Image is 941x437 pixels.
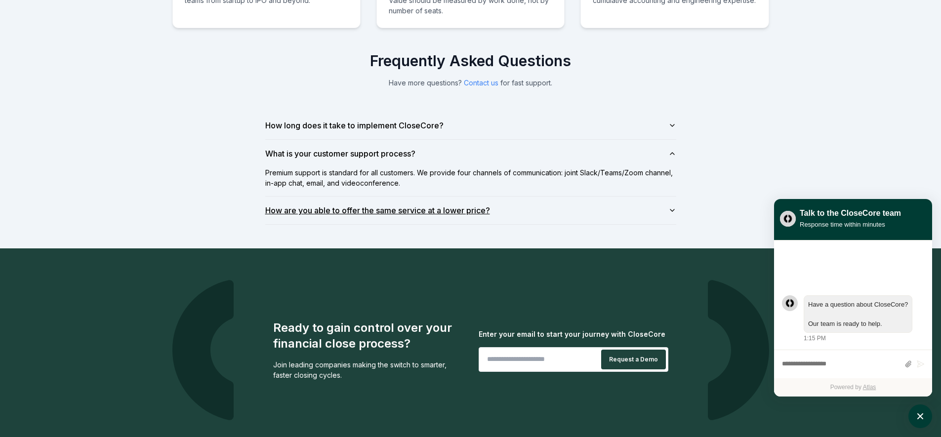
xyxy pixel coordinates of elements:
div: atlas-ticket [774,240,932,397]
div: atlas-message [782,295,924,343]
div: Join leading companies making the switch to smarter, faster closing cycles. [273,359,463,380]
button: What is your customer support process? [265,140,676,167]
div: atlas-message-text [808,300,908,329]
button: Contact us [464,78,498,88]
div: What is your customer support process? [265,167,676,196]
img: logo [172,280,234,420]
button: How long does it take to implement CloseCore? [265,112,676,139]
div: Talk to the CloseCore team [800,207,901,219]
div: atlas-composer [782,355,924,373]
button: Request a Demo [601,350,666,369]
button: atlas-launcher [908,404,932,428]
h2: Frequently Asked Questions [265,52,676,70]
img: yblje5SQxOoZuw2TcITt_icon.png [780,211,796,227]
div: Powered by [774,378,932,397]
p: Have more questions? for fast support. [305,78,637,88]
div: Thursday, August 14, 1:15 PM [804,295,924,343]
div: atlas-message-author-avatar [782,295,798,311]
div: atlas-window [774,199,932,397]
div: 1:15 PM [804,334,826,343]
div: Premium support is standard for all customers. We provide four channels of communication: joint S... [265,167,676,196]
div: atlas-message-bubble [804,295,912,333]
div: Enter your email to start your journey with CloseCore [479,329,668,339]
div: Response time within minutes [800,219,901,230]
a: Atlas [863,384,876,391]
button: How are you able to offer the same service at a lower price? [265,197,676,224]
button: Attach files by clicking or dropping files here [904,360,912,368]
div: Ready to gain control over your financial close process? [273,320,463,352]
img: logo [708,280,769,420]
